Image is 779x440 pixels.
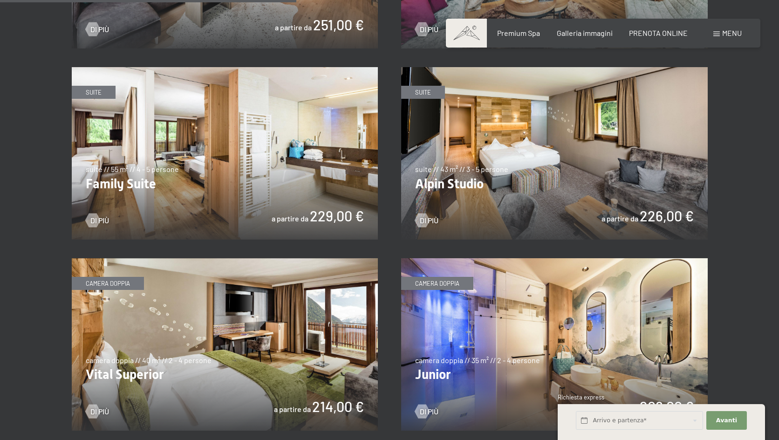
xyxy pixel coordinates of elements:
[90,215,109,226] span: Di più
[415,24,438,34] a: Di più
[629,28,688,37] a: PRENOTA ONLINE
[401,68,708,73] a: Alpin Studio
[86,215,109,226] a: Di più
[401,259,708,264] a: Junior
[90,24,109,34] span: Di più
[401,258,708,431] img: Junior
[86,406,109,417] a: Di più
[420,215,438,226] span: Di più
[401,67,708,240] img: Alpin Studio
[72,258,378,431] img: Vital Superior
[90,406,109,417] span: Di più
[420,406,438,417] span: Di più
[415,406,438,417] a: Di più
[72,259,378,264] a: Vital Superior
[558,393,604,401] span: Richiesta express
[497,28,540,37] a: Premium Spa
[415,215,438,226] a: Di più
[72,67,378,240] img: Family Suite
[722,28,742,37] span: Menu
[72,68,378,73] a: Family Suite
[716,416,737,425] span: Avanti
[706,411,746,430] button: Avanti
[557,28,613,37] a: Galleria immagini
[420,24,438,34] span: Di più
[86,24,109,34] a: Di più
